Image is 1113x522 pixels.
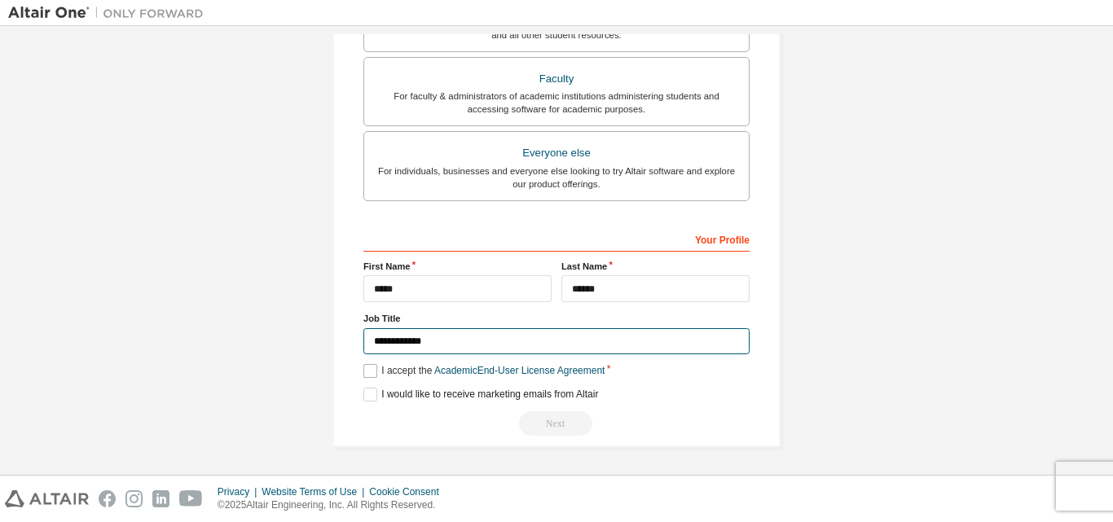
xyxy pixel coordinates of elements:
img: youtube.svg [179,490,203,507]
div: For individuals, businesses and everyone else looking to try Altair software and explore our prod... [374,164,739,191]
div: Your Profile [363,226,750,252]
label: Job Title [363,312,750,325]
div: Cookie Consent [369,485,448,498]
div: Faculty [374,68,739,90]
p: © 2025 Altair Engineering, Inc. All Rights Reserved. [218,498,449,512]
img: Altair One [8,5,212,21]
div: Everyone else [374,142,739,164]
label: First Name [363,260,552,273]
div: Website Terms of Use [262,485,369,498]
div: Read and acccept EULA to continue [363,411,750,436]
img: instagram.svg [125,490,143,507]
label: Last Name [561,260,750,273]
img: altair_logo.svg [5,490,89,507]
label: I would like to receive marketing emails from Altair [363,388,598,401]
a: Academic End-User License Agreement [434,365,605,376]
img: linkedin.svg [152,490,169,507]
div: Privacy [218,485,262,498]
div: For faculty & administrators of academic institutions administering students and accessing softwa... [374,90,739,116]
img: facebook.svg [99,490,116,507]
label: I accept the [363,364,605,378]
